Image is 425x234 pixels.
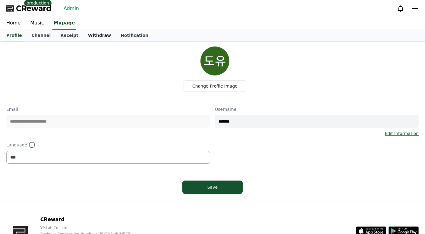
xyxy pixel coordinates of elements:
[25,17,49,30] a: Music
[89,200,104,205] span: Settings
[15,200,26,205] span: Home
[40,216,146,223] p: CReward
[200,46,229,75] img: profile_image
[182,181,243,194] button: Save
[2,191,40,206] a: Home
[16,4,52,13] span: CReward
[215,106,419,112] p: Username
[6,106,210,112] p: Email
[4,30,24,41] a: Profile
[2,17,25,30] a: Home
[194,184,231,190] div: Save
[116,30,153,41] a: Notification
[27,30,55,41] a: Channel
[61,4,81,13] a: Admin
[385,130,419,136] a: Edit Information
[52,17,76,30] a: Mypage
[78,191,116,206] a: Settings
[40,191,78,206] a: Messages
[40,226,146,230] p: YP Lab Co., Ltd.
[55,30,83,41] a: Receipt
[6,4,52,13] a: CReward
[83,30,116,41] a: Withdraw
[6,141,210,149] p: Language
[50,200,68,205] span: Messages
[184,80,246,92] label: Change Profile Image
